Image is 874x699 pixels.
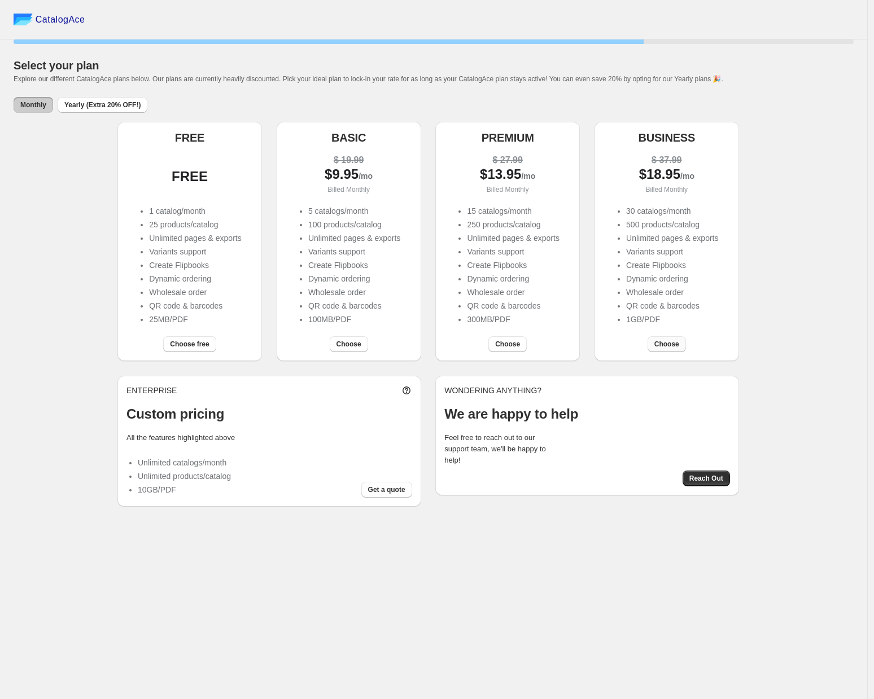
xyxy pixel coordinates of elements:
[126,433,235,442] label: All the features highlighted above
[337,340,361,349] span: Choose
[138,457,231,468] li: Unlimited catalogs/month
[308,232,400,244] li: Unlimited pages & exports
[126,171,253,182] div: FREE
[170,340,209,349] span: Choose free
[64,100,141,109] span: Yearly (Extra 20% OFF!)
[626,287,718,298] li: Wholesale order
[444,385,730,396] p: WONDERING ANYTHING?
[14,14,33,25] img: catalog ace
[626,300,718,311] li: QR code & barcodes
[626,246,718,257] li: Variants support
[604,184,730,195] p: Billed Monthly
[467,232,559,244] li: Unlimited pages & exports
[149,232,241,244] li: Unlimited pages & exports
[521,172,535,181] span: /mo
[149,260,241,271] li: Create Flipbooks
[308,246,400,257] li: Variants support
[308,314,400,325] li: 100MB/PDF
[444,432,557,466] p: Feel free to reach out to our support team, we'll be happy to help!
[138,471,231,482] li: Unlimited products/catalog
[488,336,527,352] button: Choose
[444,184,571,195] p: Billed Monthly
[330,336,368,352] button: Choose
[467,273,559,284] li: Dynamic ordering
[14,97,53,113] button: Monthly
[126,405,412,423] p: Custom pricing
[683,471,730,486] button: Reach Out
[467,205,559,217] li: 15 catalogs/month
[689,474,723,483] span: Reach Out
[149,287,241,298] li: Wholesale order
[138,484,231,495] li: 10GB/PDF
[654,340,679,349] span: Choose
[286,184,412,195] p: Billed Monthly
[308,260,400,271] li: Create Flipbooks
[126,385,177,396] p: ENTERPRISE
[149,273,241,284] li: Dynamic ordering
[626,273,718,284] li: Dynamic ordering
[444,405,730,423] p: We are happy to help
[495,340,520,349] span: Choose
[604,155,730,166] div: $ 37.99
[638,131,695,144] h5: BUSINESS
[149,246,241,257] li: Variants support
[149,314,241,325] li: 25MB/PDF
[14,75,723,83] span: Explore our different CatalogAce plans below. Our plans are currently heavily discounted. Pick yo...
[361,482,412,498] button: Get a quote
[648,336,686,352] button: Choose
[626,260,718,271] li: Create Flipbooks
[308,287,400,298] li: Wholesale order
[467,260,559,271] li: Create Flipbooks
[308,300,400,311] li: QR code & barcodes
[308,273,400,284] li: Dynamic ordering
[308,219,400,230] li: 100 products/catalog
[444,169,571,182] div: $ 13.95
[626,205,718,217] li: 30 catalogs/month
[626,232,718,244] li: Unlimited pages & exports
[36,14,85,25] span: CatalogAce
[308,205,400,217] li: 5 catalogs/month
[467,246,559,257] li: Variants support
[149,205,241,217] li: 1 catalog/month
[359,172,373,181] span: /mo
[368,485,405,494] span: Get a quote
[467,300,559,311] li: QR code & barcodes
[680,172,694,181] span: /mo
[14,59,99,72] span: Select your plan
[604,169,730,182] div: $ 18.95
[626,219,718,230] li: 500 products/catalog
[286,155,412,166] div: $ 19.99
[444,155,571,166] div: $ 27.99
[467,314,559,325] li: 300MB/PDF
[467,287,559,298] li: Wholesale order
[58,97,147,113] button: Yearly (Extra 20% OFF!)
[331,131,366,144] h5: BASIC
[626,314,718,325] li: 1GB/PDF
[482,131,534,144] h5: PREMIUM
[286,169,412,182] div: $ 9.95
[20,100,46,109] span: Monthly
[467,219,559,230] li: 250 products/catalog
[149,219,241,230] li: 25 products/catalog
[149,300,241,311] li: QR code & barcodes
[175,131,205,144] h5: FREE
[163,336,216,352] button: Choose free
